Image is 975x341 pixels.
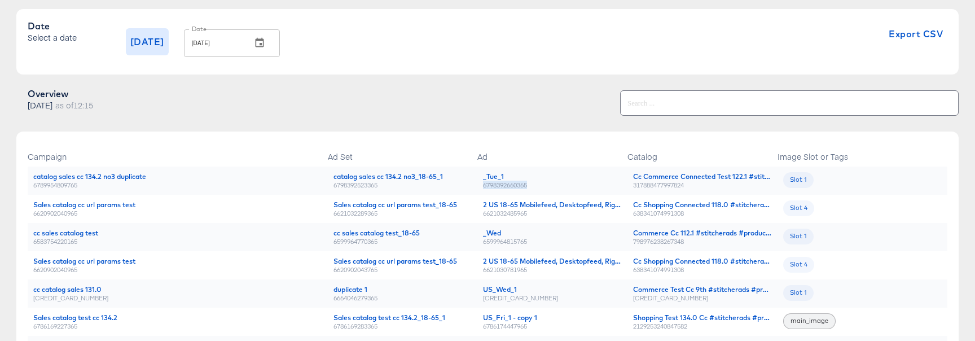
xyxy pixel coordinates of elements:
[333,200,457,209] span: Sales catalog cc url params test_18-65
[333,313,445,322] span: Sales catalog test cc 134.2_18-65_1
[33,313,117,322] span: Sales catalog test cc 134.2
[33,200,322,209] a: Sales catalog cc url params test
[483,257,879,265] span: 2 US 18-65 Mobilefeed, Desktopfeed, Rightcolumn, Instagramstream, Mobileexternal Link clicks Link...
[28,32,77,43] div: Select a date
[633,209,772,217] div: 638341074991308
[627,138,778,167] div: Catalog
[333,285,472,294] a: duplicate 1
[783,232,814,241] span: Slot 1
[333,229,420,237] span: cc sales catalog test_18-65
[33,229,98,237] span: cc sales catalog test
[33,285,102,294] span: cc catalog sales 131.0
[483,238,622,246] div: 6599964815765
[477,138,627,167] div: Toggle SortBy
[633,257,852,265] span: Cc Shopping Connected 118.0 #stitcherads #product-catalog #keep
[33,266,322,274] div: 6620902040965
[633,200,852,209] span: Cc Shopping Connected 118.0 #stitcherads #product-catalog #keep
[483,172,504,181] span: _Tue_1
[28,138,328,167] div: Toggle SortBy
[333,172,472,181] a: catalog sales cc 134.2 no3_18-65_1
[483,313,537,322] span: US_Fri_1 - copy 1
[633,322,772,330] div: 2129253240847582
[33,257,322,266] a: Sales catalog cc url params test
[783,204,814,213] span: Slot 4
[33,181,322,189] div: 6789954809765
[333,257,457,265] span: Sales catalog cc url params test_18-65
[33,229,322,238] a: cc sales catalog test
[28,99,93,111] div: [DATE]
[333,229,472,238] a: cc sales catalog test_18-65
[33,257,135,265] span: Sales catalog cc url params test
[477,138,627,167] div: Ad
[33,285,322,294] a: cc catalog sales 131.0
[130,34,164,50] span: [DATE]
[483,266,622,274] div: 6621030781965
[483,181,622,189] div: 6798392660365
[784,317,835,326] span: main_image
[633,266,772,274] div: 638341074991308
[333,257,472,266] a: Sales catalog cc url params test_18-65
[328,138,478,167] div: Toggle SortBy
[33,172,322,181] a: catalog sales cc 134.2 no3 duplicate
[52,99,93,111] div: as of 12:15
[633,172,871,181] span: Cc Commerce Connected Test 122.1 #stitcherads #product-catalog #keep
[33,313,322,322] a: Sales catalog test cc 134.2
[28,88,93,99] div: Overview
[33,209,322,217] div: 6620902040965
[778,138,928,167] div: Image Slot or Tags
[889,26,943,42] span: Export CSV
[333,238,472,246] div: 6599964770365
[333,266,472,274] div: 6620902043765
[333,285,367,294] span: duplicate 1
[28,138,328,167] div: Campaign
[783,288,814,298] span: Slot 1
[633,229,818,237] span: Commerce Cc 112.1 #stitcherads #product-catalog #keep
[483,200,883,209] span: 2 US 18-65 Mobilefeed, Desktopfeed, Rightcolumn, Instagramstream, Mobileexternal Link clicks Link...
[33,322,322,330] div: 6786169227365
[328,138,478,167] div: Ad Set
[333,181,472,189] div: 6798392523365
[333,313,472,322] a: Sales catalog test cc 134.2_18-65_1
[783,260,814,269] span: Slot 4
[333,172,443,181] span: catalog sales cc 134.2 no3_18-65_1
[483,285,517,294] span: US_Wed_1
[783,176,814,185] span: Slot 1
[633,285,830,294] span: Commerce Test Cc 9th #stitcherads #product-catalog #keep
[483,294,622,302] div: [CREDIT_CARD_NUMBER]
[33,172,146,181] span: catalog sales cc 134.2 no3 duplicate
[483,229,501,237] span: _Wed
[483,209,622,217] div: 6621032485965
[126,28,169,55] button: [DATE]
[633,238,772,246] div: 798976238267348
[633,294,772,302] div: [CREDIT_CARD_NUMBER]
[483,322,622,330] div: 6786174447965
[28,20,77,32] div: Date
[778,138,928,167] div: Toggle SortBy
[333,322,472,330] div: 6786169283365
[333,200,472,209] a: Sales catalog cc url params test_18-65
[633,313,831,322] span: Shopping Test 134.0 Cc #stitcherads #product-catalog #keep
[33,200,135,209] span: Sales catalog cc url params test
[884,20,947,47] button: Export CSV
[333,294,472,302] div: 6664046279365
[33,238,322,246] div: 6583754220165
[33,294,322,302] div: [CREDIT_CARD_NUMBER]
[627,138,778,167] div: Toggle SortBy
[333,209,472,217] div: 6621032289365
[621,86,958,111] input: Search ...
[633,181,772,189] div: 317888477997824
